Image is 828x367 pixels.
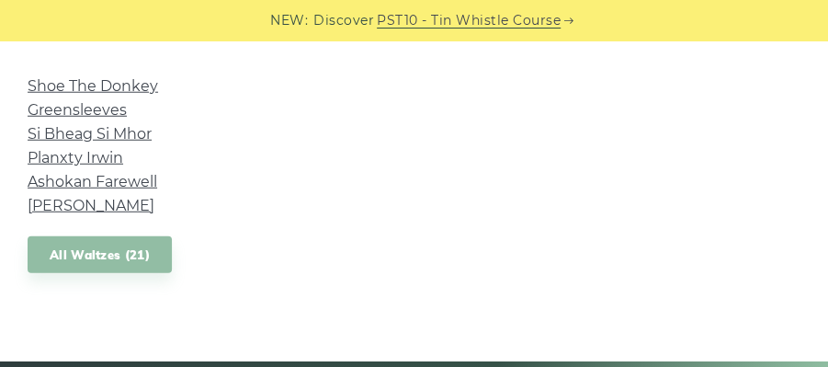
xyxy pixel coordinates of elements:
span: NEW: [270,10,308,31]
a: Ashokan Farewell [28,173,157,190]
span: Discover [313,10,374,31]
h2: Waltzes tabs [28,15,267,43]
a: Greensleeves [28,101,127,119]
a: Si­ Bheag Si­ Mhor [28,125,152,143]
a: All Waltzes (21) [28,236,172,274]
a: PST10 - Tin Whistle Course [377,10,561,31]
a: Planxty Irwin [28,149,123,166]
a: Shoe The Donkey [28,77,158,95]
a: [PERSON_NAME] [28,197,154,214]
